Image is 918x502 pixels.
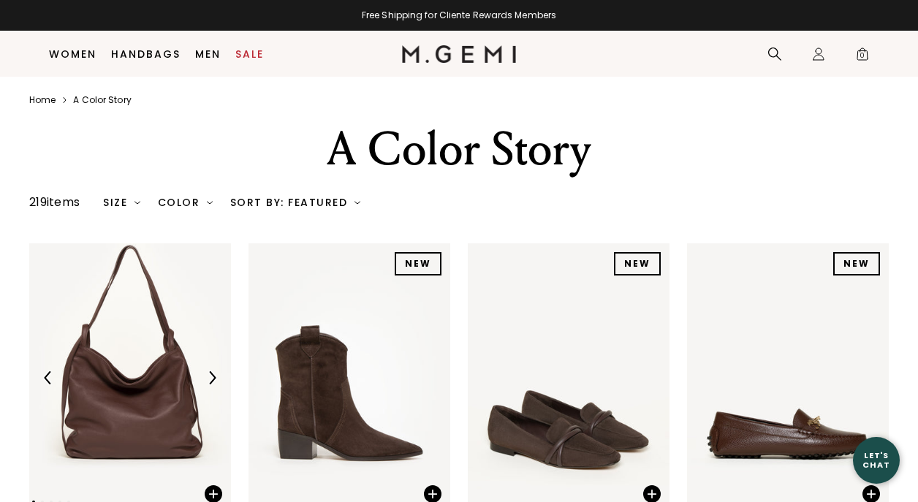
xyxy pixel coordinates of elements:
[49,48,96,60] a: Women
[395,252,441,275] div: NEW
[195,48,221,60] a: Men
[111,48,181,60] a: Handbags
[134,199,140,205] img: chevron-down.svg
[230,197,360,208] div: Sort By: Featured
[402,45,517,63] img: M.Gemi
[42,371,55,384] img: Previous Arrow
[29,94,56,106] a: Home
[205,371,219,384] img: Next Arrow
[188,123,730,176] div: A Color Story
[853,451,900,469] div: Let's Chat
[73,94,131,106] a: A color story
[833,252,880,275] div: NEW
[855,50,870,64] span: 0
[207,199,213,205] img: chevron-down.svg
[614,252,661,275] div: NEW
[103,197,140,208] div: Size
[29,194,80,211] div: 219 items
[235,48,264,60] a: Sale
[158,197,213,208] div: Color
[354,199,360,205] img: chevron-down.svg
